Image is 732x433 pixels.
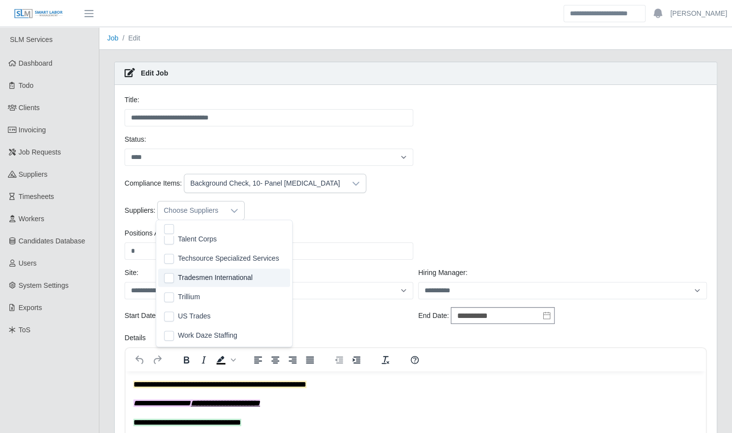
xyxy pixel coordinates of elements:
button: Align right [284,353,301,367]
span: ToS [19,326,31,334]
label: Suppliers: [125,205,155,216]
li: Talent Corps [158,230,290,248]
button: Undo [131,353,148,367]
span: Timesheets [19,193,54,200]
label: End Date: [418,311,449,321]
button: Redo [149,353,166,367]
button: Align center [267,353,284,367]
label: Details [125,333,146,343]
li: Techsource Specialized Services [158,249,290,268]
body: Rich Text Area. Press ALT-0 for help. [8,8,572,118]
img: SLM Logo [14,8,63,19]
label: Compliance Items: [125,178,182,189]
div: Background Check, 10- Panel [MEDICAL_DATA] [184,174,346,193]
li: Trillium [158,288,290,306]
span: Tradesmen International [178,273,253,283]
button: Help [406,353,423,367]
label: Title: [125,95,139,105]
li: US Trades [158,307,290,325]
button: Align left [250,353,266,367]
span: Todo [19,81,34,89]
button: Justify [301,353,318,367]
span: System Settings [19,281,69,289]
button: Increase indent [348,353,365,367]
span: US Trades [178,311,211,321]
button: Bold [178,353,195,367]
button: Decrease indent [331,353,347,367]
li: Tradesmen International [158,269,290,287]
span: Workers [19,215,44,223]
span: Trillium [178,292,200,302]
span: Exports [19,304,42,312]
button: Clear formatting [377,353,394,367]
label: Start Date: [125,311,158,321]
span: Job Requests [19,148,61,156]
button: Italic [195,353,212,367]
label: Positions Available: [125,228,184,238]
span: Users [19,259,37,267]
li: Edit [119,33,140,43]
div: Background color Black [213,353,237,367]
li: Work Daze Staffing [158,326,290,345]
label: Hiring Manager: [418,268,468,278]
span: Work Daze Staffing [178,330,237,341]
a: Job [107,34,119,42]
body: Rich Text Area. Press ALT-0 for help. [8,8,572,76]
a: [PERSON_NAME] [670,8,727,19]
span: Clients [19,104,40,112]
span: SLM Services [10,36,52,43]
span: Techsource Specialized Services [178,253,279,264]
label: Status: [125,134,146,145]
span: Invoicing [19,126,46,134]
span: Talent Corps [178,234,217,244]
div: Choose Suppliers [158,201,224,220]
input: Search [563,5,646,22]
span: Suppliers [19,170,47,178]
span: Dashboard [19,59,53,67]
span: Candidates Database [19,237,86,245]
label: Site: [125,268,138,278]
strong: Edit Job [141,69,168,77]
